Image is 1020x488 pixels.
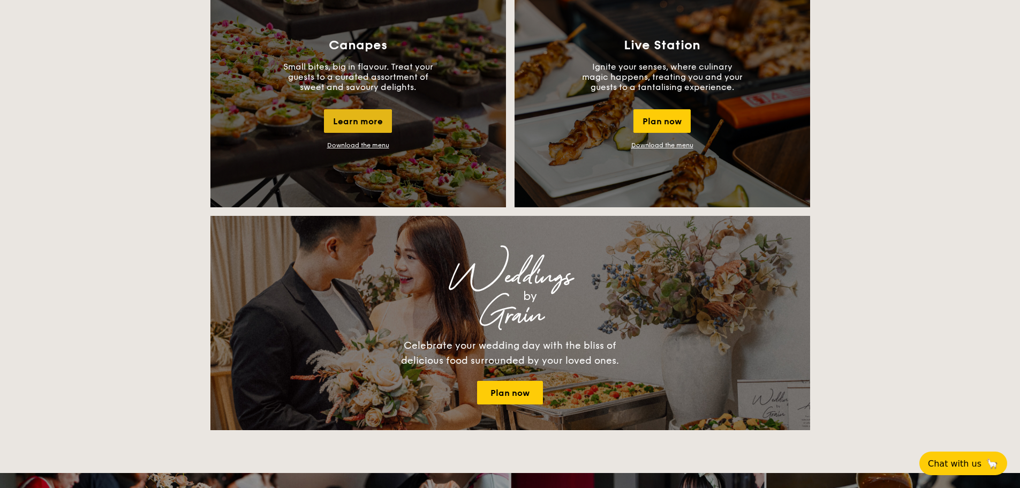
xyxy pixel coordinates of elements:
[327,141,389,149] a: Download the menu
[390,338,631,368] div: Celebrate your wedding day with the bliss of delicious food surrounded by your loved ones.
[919,452,1007,475] button: Chat with us🦙
[582,62,743,92] p: Ignite your senses, where culinary magic happens, treating you and your guests to a tantalising e...
[986,457,999,470] span: 🦙
[324,109,392,133] div: Learn more
[344,287,716,306] div: by
[305,306,716,325] div: Grain
[631,141,693,149] a: Download the menu
[928,459,981,469] span: Chat with us
[633,109,691,133] div: Plan now
[329,38,387,53] h3: Canapes
[305,267,716,287] div: Weddings
[278,62,439,92] p: Small bites, big in flavour. Treat your guests to a curated assortment of sweet and savoury delig...
[624,38,700,53] h3: Live Station
[477,381,543,404] a: Plan now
